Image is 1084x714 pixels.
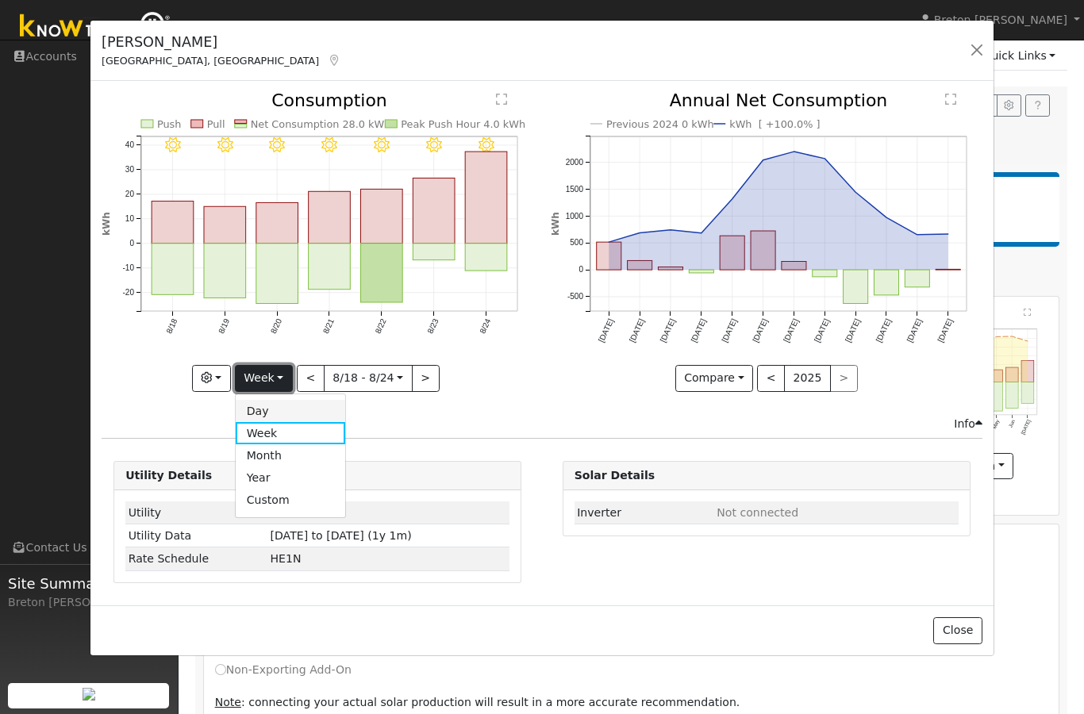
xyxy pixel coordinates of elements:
[297,365,325,392] button: <
[217,137,233,153] i: 8/19 - Clear
[125,524,267,547] td: Utility Data
[102,55,319,67] span: [GEOGRAPHIC_DATA], [GEOGRAPHIC_DATA]
[570,239,583,248] text: 500
[844,317,862,344] text: [DATE]
[466,152,508,244] rect: onclick=""
[217,317,231,336] text: 8/19
[720,317,738,344] text: [DATE]
[606,118,714,130] text: Previous 2024 0 kWh
[204,207,246,244] rect: onclick=""
[669,90,887,110] text: Annual Net Consumption
[236,489,346,512] a: Custom
[426,137,442,153] i: 8/23 - Clear
[567,293,583,301] text: -500
[720,236,744,271] rect: onclick=""
[157,118,182,130] text: Push
[565,158,583,167] text: 2000
[125,214,135,223] text: 10
[361,190,403,244] rect: onclick=""
[374,317,388,336] text: 8/22
[125,190,135,198] text: 20
[412,365,440,392] button: >
[271,90,387,110] text: Consumption
[658,317,676,344] text: [DATE]
[130,239,135,248] text: 0
[269,317,283,336] text: 8/20
[852,190,859,196] circle: onclick=""
[575,501,714,524] td: Inverter
[751,317,769,344] text: [DATE]
[550,213,561,236] text: kWh
[883,215,890,221] circle: onclick=""
[256,203,298,244] rect: onclick=""
[751,232,775,271] rect: onclick=""
[579,266,583,274] text: 0
[575,469,655,482] strong: Solar Details
[914,232,921,238] circle: onclick=""
[271,529,412,542] span: [DATE] to [DATE] (1y 1m)
[236,400,346,422] a: Day
[125,469,212,482] strong: Utility Details
[125,165,135,174] text: 30
[374,137,390,153] i: 8/22 - Clear
[597,317,615,344] text: [DATE]
[125,547,267,570] td: Rate Schedule
[782,262,806,271] rect: onclick=""
[945,93,956,106] text: 
[321,137,337,153] i: 8/21 - Clear
[123,288,135,297] text: -20
[667,227,674,233] circle: onclick=""
[933,617,982,644] button: Close
[689,317,707,344] text: [DATE]
[251,118,391,130] text: Net Consumption 28.0 kWh
[757,365,785,392] button: <
[479,137,494,153] i: 8/24 - Clear
[321,317,336,336] text: 8/21
[658,267,682,271] rect: onclick=""
[327,54,341,67] a: Map
[936,317,954,344] text: [DATE]
[905,271,929,288] rect: onclick=""
[270,137,286,153] i: 8/20 - Clear
[236,466,346,489] a: Year
[426,317,440,336] text: 8/23
[125,501,267,524] td: Utility
[309,244,351,290] rect: onclick=""
[905,317,923,344] text: [DATE]
[729,118,820,130] text: kWh [ +100.0% ]
[361,244,403,302] rect: onclick=""
[102,32,341,52] h5: [PERSON_NAME]
[675,365,754,392] button: Compare
[324,365,413,392] button: 8/18 - 8/24
[236,422,346,444] a: Week
[413,244,456,260] rect: onclick=""
[782,317,800,344] text: [DATE]
[596,243,621,271] rect: onclick=""
[125,140,135,149] text: 40
[152,244,194,295] rect: onclick=""
[479,317,493,336] text: 8/24
[565,185,583,194] text: 1500
[784,365,831,392] button: 2025
[627,317,645,344] text: [DATE]
[843,271,867,304] rect: onclick=""
[235,365,293,392] button: Week
[466,244,508,271] rect: onclick=""
[627,261,652,271] rect: onclick=""
[402,118,526,130] text: Peak Push Hour 4.0 kWh
[204,244,246,298] rect: onclick=""
[271,506,302,519] span: ID: 17223959, authorized: 08/26/25
[165,137,181,153] i: 8/18 - Clear
[496,93,507,106] text: 
[605,240,612,246] circle: onclick=""
[874,317,892,344] text: [DATE]
[813,317,831,344] text: [DATE]
[813,271,837,278] rect: onclick=""
[565,212,583,221] text: 1000
[874,271,898,296] rect: onclick=""
[790,149,797,155] circle: onclick=""
[717,506,798,519] span: ID: null, authorized: None
[207,118,225,130] text: Pull
[164,317,179,336] text: 8/18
